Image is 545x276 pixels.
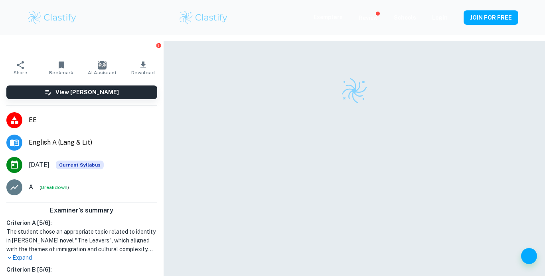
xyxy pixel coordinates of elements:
[6,85,157,99] button: View [PERSON_NAME]
[41,184,67,191] button: Breakdown
[29,138,157,147] span: English A (Lang & Lit)
[359,14,378,22] p: Review
[131,70,155,75] span: Download
[6,227,157,254] h1: The student chose an appropriate topic related to identity in [PERSON_NAME] novel "The Leavers", ...
[56,161,104,169] span: Current Syllabus
[41,57,81,79] button: Bookmark
[122,57,163,79] button: Download
[49,70,73,75] span: Bookmark
[432,14,448,21] a: Login
[29,160,49,170] span: [DATE]
[314,13,343,22] p: Exemplars
[3,206,160,215] h6: Examiner's summary
[6,254,157,262] p: Expand
[82,57,122,79] button: AI Assistant
[39,184,69,191] span: ( )
[88,70,117,75] span: AI Assistant
[6,265,157,274] h6: Criterion B [ 5 / 6 ]:
[178,10,229,26] img: Clastify logo
[521,248,537,264] button: Help and Feedback
[394,14,416,21] a: Schools
[6,218,157,227] h6: Criterion A [ 5 / 6 ]:
[340,77,368,105] img: Clastify logo
[156,42,162,48] button: Report issue
[464,10,518,25] button: JOIN FOR FREE
[27,10,77,26] img: Clastify logo
[29,115,157,125] span: EE
[29,183,33,192] p: A
[55,88,119,97] h6: View [PERSON_NAME]
[98,61,107,69] img: AI Assistant
[14,70,27,75] span: Share
[56,161,104,169] div: This exemplar is based on the current syllabus. Feel free to refer to it for inspiration/ideas wh...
